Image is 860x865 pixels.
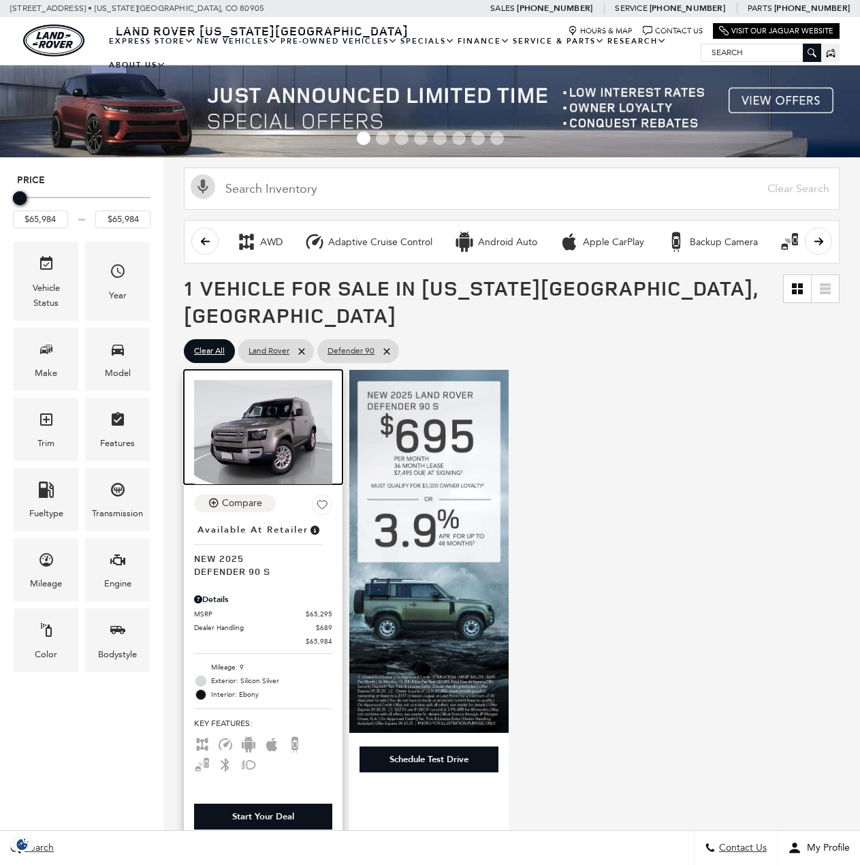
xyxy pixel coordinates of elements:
[490,3,515,13] span: Sales
[110,408,126,436] span: Features
[217,759,234,768] span: Bluetooth
[98,647,137,662] div: Bodystyle
[801,843,850,854] span: My Profile
[38,478,54,506] span: Fueltype
[110,259,126,287] span: Year
[23,25,84,57] a: land-rover
[306,609,332,619] span: $65,295
[287,738,303,748] span: Backup Camera
[357,131,370,145] span: Go to slide 1
[389,753,468,766] div: Schedule Test Drive
[454,232,475,252] div: Android Auto
[217,738,234,748] span: Adaptive Cruise Control
[229,227,290,256] button: AWDAWD
[38,408,54,436] span: Trim
[232,811,294,823] div: Start Your Deal
[197,522,308,537] span: Available at Retailer
[194,759,210,768] span: Blind Spot Monitor
[615,3,647,13] span: Service
[568,26,633,36] a: Hours & Map
[194,609,332,619] a: MSRP $65,295
[194,593,332,605] div: Pricing Details - Defender 90 S
[29,506,63,521] div: Fueltype
[658,227,765,256] button: Backup CameraBackup Camera
[14,398,78,461] div: TrimTrim
[780,232,800,252] div: Blind Spot Monitor
[85,398,150,461] div: FeaturesFeatures
[511,29,606,53] a: Service & Parts
[191,174,215,199] svg: Click to toggle on voice search
[249,343,289,360] span: Land Rover
[85,608,150,672] div: BodystyleBodystyle
[14,608,78,672] div: ColorColor
[211,674,332,688] span: Exterior: Silicon Silver
[194,636,332,646] a: $65,984
[716,843,767,854] span: Contact Us
[328,236,432,249] div: Adaptive Cruise Control
[471,131,485,145] span: Go to slide 7
[360,746,498,772] div: Schedule Test Drive
[14,468,78,531] div: FueltypeFueltype
[85,242,150,320] div: YearYear
[109,288,127,303] div: Year
[14,328,78,391] div: MakeMake
[108,22,417,39] a: Land Rover [US_STATE][GEOGRAPHIC_DATA]
[260,236,283,249] div: AWD
[194,565,322,578] span: Defender 90 S
[85,538,150,601] div: EngineEngine
[650,3,725,14] a: [PHONE_NUMBER]
[194,738,210,748] span: AWD
[24,281,68,311] div: Vehicle Status
[414,131,428,145] span: Go to slide 4
[191,227,219,255] button: scroll left
[194,716,332,731] span: Key Features :
[194,380,332,484] img: 2025 LAND ROVER Defender 90 S
[774,3,850,14] a: [PHONE_NUMBER]
[236,232,257,252] div: AWD
[583,236,644,249] div: Apple CarPlay
[211,688,332,702] span: Interior: Ebony
[108,29,195,53] a: EXPRESS STORE
[559,232,579,252] div: Apple CarPlay
[194,343,225,360] span: Clear All
[399,29,456,53] a: Specials
[38,252,54,280] span: Vehicle
[7,837,38,851] section: Click to Open Cookie Consent Modal
[395,131,409,145] span: Go to slide 3
[85,328,150,391] div: ModelModel
[349,370,508,733] img: defender 90 apr and lease offer at land rover colorado springs
[748,3,772,13] span: Parts
[279,29,399,53] a: Pre-Owned Vehicles
[194,623,316,633] span: Dealer Handling
[194,623,332,633] a: Dealer Handling $689
[433,131,447,145] span: Go to slide 5
[85,468,150,531] div: TransmissionTransmission
[478,236,537,249] div: Android Auto
[110,478,126,506] span: Transmission
[222,497,262,509] div: Compare
[92,506,143,521] div: Transmission
[110,338,126,366] span: Model
[447,227,545,256] button: Android AutoAndroid Auto
[10,3,264,13] a: [STREET_ADDRESS] • [US_STATE][GEOGRAPHIC_DATA], CO 80905
[304,232,325,252] div: Adaptive Cruise Control
[95,210,150,228] input: Maximum
[194,552,322,565] span: New 2025
[30,576,62,591] div: Mileage
[194,661,332,674] li: Mileage: 9
[376,131,389,145] span: Go to slide 2
[690,236,758,249] div: Backup Camera
[110,618,126,646] span: Bodystyle
[35,647,57,662] div: Color
[701,44,821,61] input: Search
[312,494,332,520] button: Save Vehicle
[805,227,832,255] button: scroll right
[23,25,84,57] img: Land Rover
[13,210,68,228] input: Minimum
[452,131,466,145] span: Go to slide 6
[240,738,257,748] span: Android Auto
[100,436,135,451] div: Features
[456,29,511,53] a: Finance
[37,436,54,451] div: Trim
[184,168,840,210] input: Search Inventory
